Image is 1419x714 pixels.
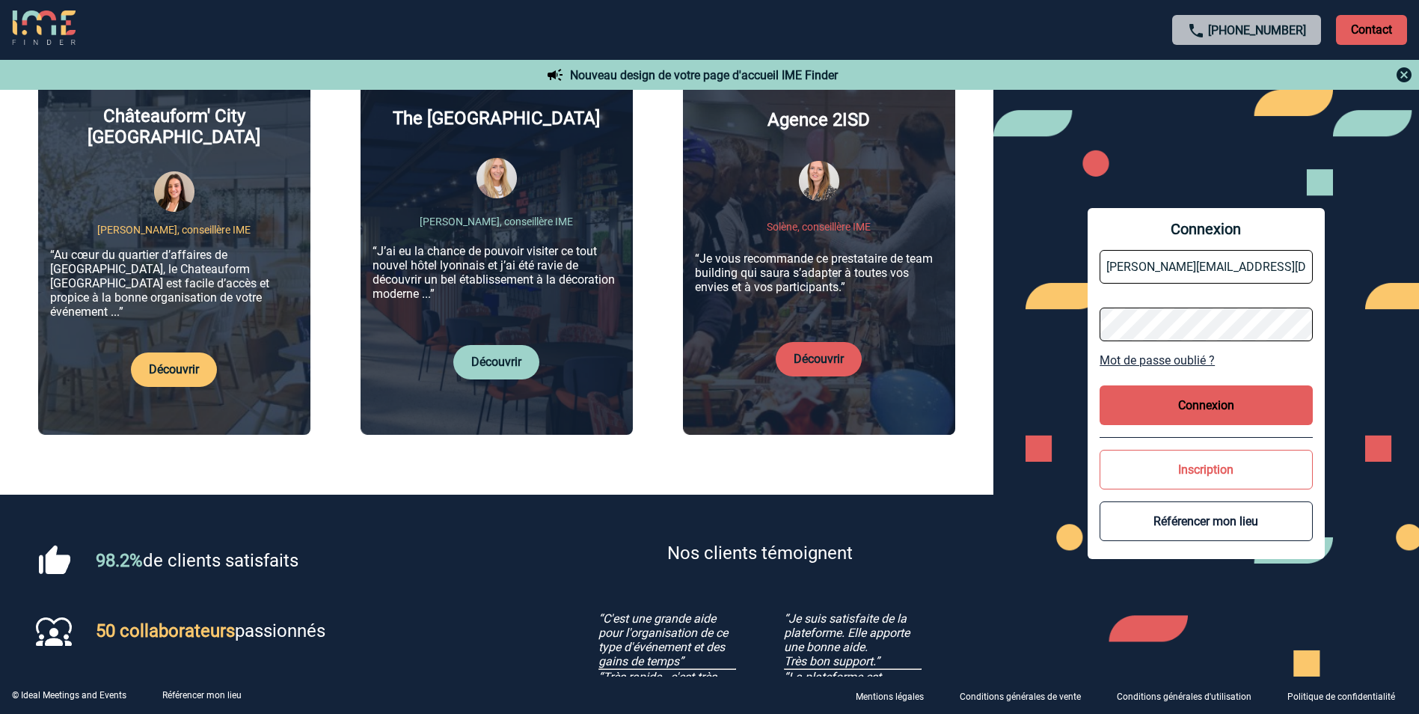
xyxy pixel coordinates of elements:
[667,543,853,564] p: Nos clients témoignent
[1100,353,1313,367] a: Mot de passe oublié ?
[598,611,736,668] p: “C'est une grande aide pour l'organisation de ce type d'événement et des gains de temps”
[12,690,126,701] div: © Ideal Meetings and Events
[1100,385,1313,425] button: Connexion
[96,620,235,641] span: 50 collaborateurs
[1105,689,1275,703] a: Conditions générales d'utilisation
[960,692,1081,702] p: Conditions générales de vente
[50,106,298,147] p: Châteauform' City [GEOGRAPHIC_DATA]
[97,224,251,236] p: [PERSON_NAME], conseillère IME
[1336,15,1407,45] p: Contact
[1100,220,1313,238] span: Connexion
[1100,250,1313,284] input: Email *
[1100,501,1313,541] button: Référencer mon lieu
[96,620,325,641] p: passionnés
[96,550,298,571] p: de clients satisfaits
[794,352,844,366] a: Découvrir
[1117,692,1251,702] p: Conditions générales d'utilisation
[50,248,298,319] p: “Au cœur du quartier d’affaires de [GEOGRAPHIC_DATA], le Chateauform [GEOGRAPHIC_DATA] est facile...
[784,670,922,698] p: “La plateforme est chouette."
[393,108,600,129] p: The [GEOGRAPHIC_DATA]
[373,244,621,301] p: “J’ai eu la chance de pouvoir visiter ce tout nouvel hôtel lyonnais et j’ai été ravie de découvri...
[844,689,948,703] a: Mentions légales
[162,690,242,701] a: Référencer mon lieu
[948,689,1105,703] a: Conditions générales de vente
[1187,22,1205,40] img: call-24-px.png
[1208,23,1306,37] a: [PHONE_NUMBER]
[767,109,870,130] p: Agence 2ISD
[767,221,871,233] p: Solène, conseillère IME
[856,692,924,702] p: Mentions légales
[149,362,199,376] a: Découvrir
[96,550,143,571] span: 98.2%
[471,355,521,369] a: Découvrir
[784,611,922,668] p: “Je suis satisfaite de la plateforme. Elle apporte une bonne aide. Très bon support.”
[1100,450,1313,489] button: Inscription
[695,251,943,294] p: “Je vous recommande ce prestataire de team building qui saura s’adapter à toutes vos envies et à ...
[420,216,573,228] p: [PERSON_NAME], conseillère IME
[1287,692,1395,702] p: Politique de confidentialité
[1275,689,1419,703] a: Politique de confidentialité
